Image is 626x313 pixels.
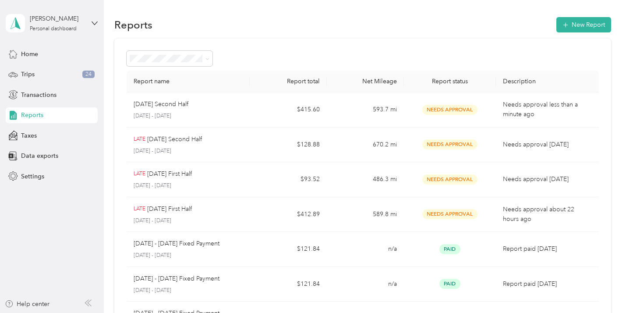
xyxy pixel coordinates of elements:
th: Description [496,71,598,92]
p: [DATE] - [DATE] [134,217,243,225]
div: [PERSON_NAME] [30,14,85,23]
p: Needs approval [DATE] [503,140,591,149]
div: Personal dashboard [30,26,77,32]
div: Report status [411,78,489,85]
th: Report total [250,71,327,92]
th: Report name [127,71,250,92]
span: Trips [21,70,35,79]
p: [DATE] First Half [147,204,192,214]
p: [DATE] - [DATE] Fixed Payment [134,274,219,284]
td: $93.52 [250,162,327,197]
p: Needs approval [DATE] [503,174,591,184]
td: $412.89 [250,197,327,232]
span: Data exports [21,151,58,160]
td: $121.84 [250,267,327,302]
span: 24 [82,71,95,78]
p: [DATE] First Half [147,169,192,179]
span: Needs Approval [422,174,477,185]
iframe: Everlance-gr Chat Button Frame [577,264,626,313]
p: [DATE] - [DATE] [134,147,243,155]
p: [DATE] Second Half [147,135,202,144]
p: [DATE] - [DATE] [134,252,243,260]
span: Paid [439,244,460,254]
span: Settings [21,172,44,181]
span: Taxes [21,131,37,140]
p: [DATE] - [DATE] Fixed Payment [134,239,219,249]
td: 486.3 mi [327,162,404,197]
td: n/a [327,232,404,267]
p: [DATE] - [DATE] [134,182,243,190]
span: Needs Approval [422,139,477,149]
p: Report paid [DATE] [503,279,591,289]
p: Needs approval less than a minute ago [503,100,591,119]
td: $128.88 [250,128,327,163]
span: Home [21,50,38,59]
p: [DATE] - [DATE] [134,287,243,295]
p: LATE [134,205,145,213]
th: Net Mileage [327,71,404,92]
p: [DATE] - [DATE] [134,112,243,120]
td: $121.84 [250,232,327,267]
p: LATE [134,135,145,143]
td: 670.2 mi [327,128,404,163]
td: $415.60 [250,92,327,128]
span: Needs Approval [422,105,477,115]
span: Transactions [21,90,57,100]
button: Help center [5,299,50,309]
span: Reports [21,110,43,120]
p: Needs approval about 22 hours ago [503,205,591,224]
span: Paid [439,279,460,289]
p: [DATE] Second Half [134,100,188,109]
p: Report paid [DATE] [503,244,591,254]
button: New Report [556,17,611,32]
td: 589.8 mi [327,197,404,232]
p: LATE [134,170,145,178]
h1: Reports [114,20,152,29]
td: n/a [327,267,404,302]
span: Needs Approval [422,209,477,219]
td: 593.7 mi [327,92,404,128]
